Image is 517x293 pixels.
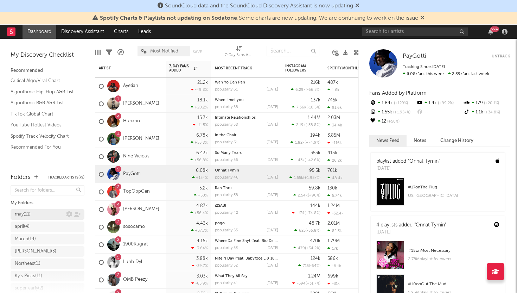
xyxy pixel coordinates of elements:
div: playlist added [376,158,440,165]
span: 7-Day Fans Added [169,64,192,73]
a: Nite N Day (feat. Babyfxce E & 1up Tee) [215,257,286,261]
a: [PERSON_NAME](3) [11,246,84,257]
button: Save [193,50,202,54]
div: 179 [463,99,510,108]
a: Algorithmic Hip-Hop A&R List [11,88,77,96]
div: Ran Thru [215,186,278,190]
div: [DATE] [267,211,278,215]
div: Intimate Relationships [215,116,278,120]
div: 124k [311,256,320,261]
a: In the Chair [215,133,236,137]
span: 2.54k [298,194,308,198]
div: 15.7k [197,116,208,120]
div: +56.4 % [190,211,208,215]
div: ( ) [291,87,320,92]
span: -66.5 % [307,88,319,92]
div: ( ) [292,211,320,215]
a: Critical Algo/Viral Chart [11,77,77,85]
span: Fans Added by Platform [369,91,427,96]
div: [DATE] [376,229,446,236]
div: Artist [99,66,152,70]
a: Hunxho [123,118,140,124]
div: -116k [327,141,342,145]
a: pogo [215,222,225,225]
div: 130k [327,186,337,191]
div: 1.79M [327,239,340,243]
div: 2.03M [327,116,340,120]
div: Wah Yo Deh Pan [215,81,278,85]
a: PayGotti [403,53,426,60]
div: 699k [327,274,338,279]
div: 1.1k [463,108,510,117]
div: Ky's Picks ( 11 ) [15,272,42,280]
div: 216k [311,80,320,85]
div: Instagram Followers [285,64,310,73]
div: ( ) [292,123,320,127]
a: So Many Tears [215,151,242,155]
div: March ( 14 ) [15,235,36,243]
a: Ayetian [123,83,138,89]
div: 3.88k [196,256,208,261]
div: ( ) [292,281,320,286]
div: Recommended [11,67,84,75]
div: [DATE] [267,264,278,268]
a: Ran Thru [215,186,232,190]
span: 479 [298,247,305,250]
a: "Onnat Tymin" [408,159,440,164]
div: -- [416,108,463,117]
div: In the Chair [215,133,278,137]
div: 4.16k [197,239,208,243]
div: ( ) [291,140,320,145]
div: -65.9 % [191,281,208,286]
div: popularity: 58 [215,123,238,127]
span: -174 [296,211,305,215]
span: 1.43k [295,158,305,162]
div: [DATE] [267,176,278,180]
span: 6.29k [295,88,306,92]
div: may ( 11 ) [15,210,31,219]
span: -10.5 % [307,106,319,110]
div: 413k [327,151,337,155]
div: Filters [106,42,112,63]
a: TopOppGen [123,189,150,195]
div: 18.1k [327,264,341,268]
a: Luhh Dyl [123,259,142,265]
a: may(11) [11,209,84,220]
a: #15onMost Necessary2.78Mplaylist followers [371,241,505,274]
div: 7-Day Fans Added (7-Day Fans Added) [225,42,253,63]
span: -64 % [310,264,319,268]
a: 1900Rugrat [123,242,148,248]
div: super early ( 2 ) [15,284,43,293]
div: +56.8 % [190,158,208,162]
div: popularity: 56 [215,158,238,162]
div: -31k [327,281,340,286]
div: [DATE] [267,246,278,250]
div: 2.78M playlist followers [408,255,499,263]
div: [DATE] [267,281,278,285]
span: +42.6 % [306,158,319,162]
div: 82.3k [327,229,342,233]
div: 5.74k [327,193,342,198]
span: +50 % [386,120,400,124]
div: Where Da Fine Shyt (feat. Rio Da Yung Og) [215,239,278,243]
div: So Many Tears [215,151,278,155]
div: 6.78k [196,133,208,138]
a: [PERSON_NAME] [123,101,159,107]
div: 2.01M [327,221,340,226]
div: [DATE] [267,193,278,197]
div: 137k [311,98,320,102]
div: 1.24M [308,274,320,279]
div: ( ) [289,175,320,180]
div: 761k [327,168,337,173]
div: 12 [369,117,416,126]
div: 745k [327,98,338,102]
div: 144k [310,204,320,208]
span: 7.36k [296,106,306,110]
div: 18.1k [197,98,208,102]
div: 1.4k [416,99,463,108]
div: popularity: 61 [215,88,238,92]
div: 1.55k [369,108,416,117]
div: +55.8 % [191,140,208,145]
div: 17k [327,246,338,251]
div: 6.08k [196,168,208,173]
